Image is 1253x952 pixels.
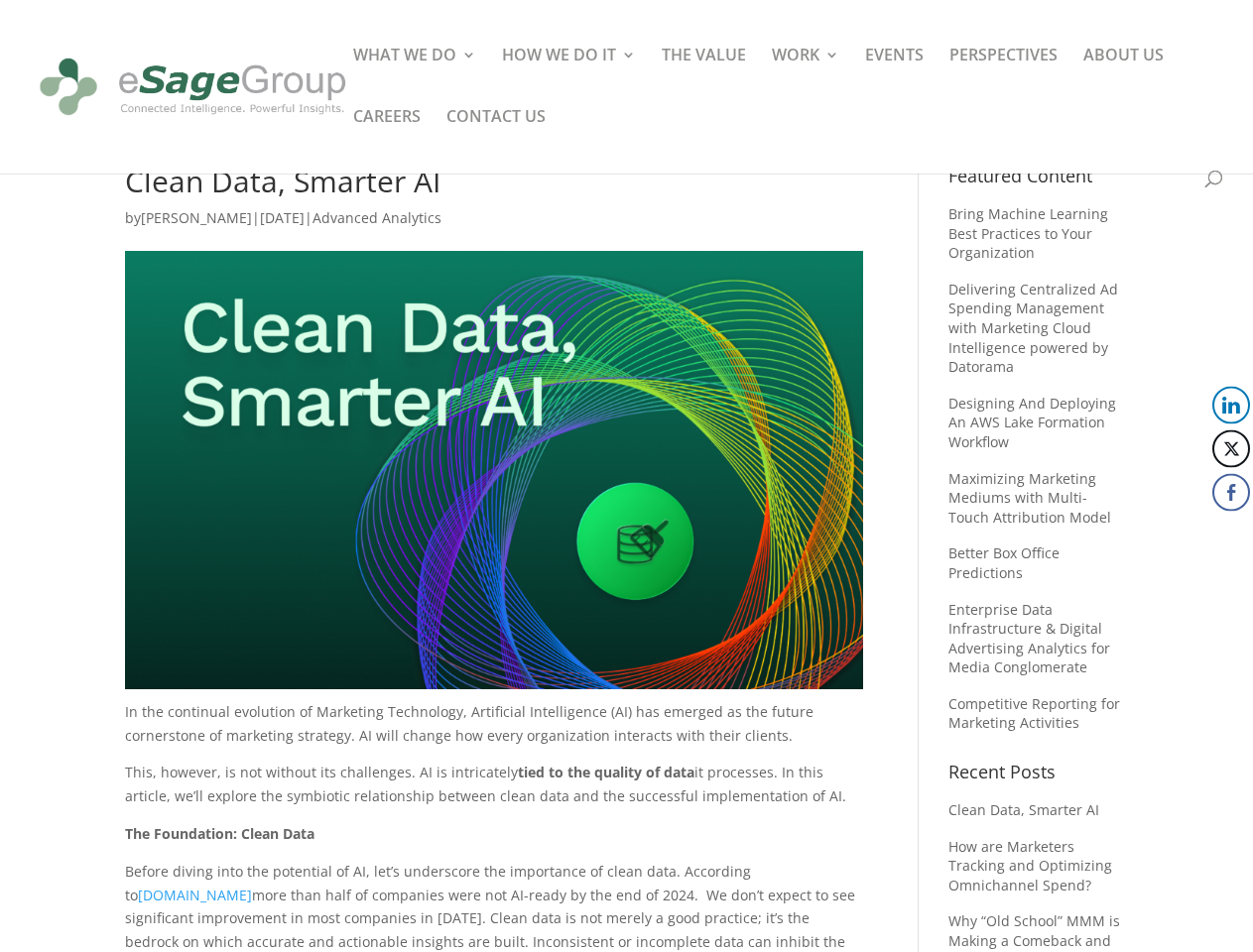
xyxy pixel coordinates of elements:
a: CAREERS [353,109,421,171]
span: In the continual evolution of Marketing Technology, Artificial Intelligence (AI) has emerged as t... [125,702,814,745]
a: Bring Machine Learning Best Practices to Your Organization [948,204,1108,262]
a: ABOUT US [1083,48,1164,109]
button: Twitter Share [1212,430,1250,468]
span: [DATE] [260,208,305,227]
p: by | | [125,206,863,245]
a: EVENTS [865,48,924,109]
a: WORK [772,48,839,109]
a: Clean Data, Smarter AI [948,800,1099,819]
a: Enterprise Data Infrastructure & Digital Advertising Analytics for Media Conglomerate [948,600,1110,677]
button: LinkedIn Share [1212,387,1250,424]
a: Designing And Deploying An AWS Lake Formation Workflow [948,394,1116,451]
a: Advanced Analytics [313,208,441,227]
span: Before diving into the potential of AI, let’s underscore the importance of clean data. According to [125,862,751,904]
img: eSage Group [34,44,352,131]
span: This, however, is not without its challenges. AI is intricately [125,763,518,781]
a: WHAT WE DO [353,48,476,109]
button: Facebook Share [1212,474,1250,512]
a: How are Marketers Tracking and Optimizing Omnichannel Spend? [948,837,1112,894]
a: [PERSON_NAME] [141,208,252,227]
a: Better Box Office Predictions [948,543,1060,582]
h1: Clean Data, Smarter AI [125,167,863,206]
a: CONTACT US [446,109,546,171]
a: HOW WE DO IT [502,48,636,109]
a: [DOMAIN_NAME] [138,886,252,904]
h4: Recent Posts [948,763,1128,790]
a: Competitive Reporting for Marketing Activities [948,694,1120,733]
a: THE VALUE [662,48,746,109]
h4: Featured Content [948,167,1128,194]
a: Maximizing Marketing Mediums with Multi-Touch Attribution Model [948,469,1111,527]
a: Delivering Centralized Ad Spending Management with Marketing Cloud Intelligence powered by Datorama [948,280,1118,376]
a: PERSPECTIVES [949,48,1058,109]
span: tied to the quality of data [518,763,694,781]
span: The Foundation: Clean Data [125,824,314,843]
